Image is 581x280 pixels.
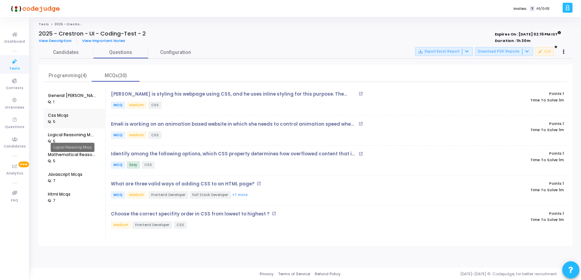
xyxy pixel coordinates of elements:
[77,39,130,43] a: View Important Notes
[530,6,534,11] span: T
[418,49,423,54] mat-icon: save_alt
[563,151,564,156] span: 1
[495,38,531,43] strong: Duration : 1h 30m
[5,105,24,111] span: Interviews
[417,158,564,162] p: Time To Solve:
[39,49,93,56] span: Candidates
[559,128,564,132] span: 1m
[160,49,191,56] span: Configuration
[127,101,147,109] span: Medium
[111,101,125,109] span: MCQ
[39,38,72,43] span: View Description
[535,47,554,56] button: Edit
[11,198,18,204] span: FAQ
[39,22,572,27] nav: breadcrumb
[417,92,564,96] p: Points:
[174,221,187,229] span: CSS
[127,191,147,199] span: Medium
[495,30,561,37] strong: Expires On : [DATE] 02:15 PM IST
[149,101,162,109] span: CSS
[417,128,564,132] p: Time To Solve:
[111,161,125,169] span: MCQ
[149,191,188,199] span: Frontend Developer
[4,144,26,150] span: Candidates
[111,191,125,199] span: MCQ
[48,198,55,204] div: : 7
[559,218,564,222] span: 1m
[5,124,24,130] span: Questions
[359,152,363,156] mat-icon: open_in_new
[563,121,564,126] span: 1
[111,221,131,229] span: Medium
[149,131,162,139] span: CSS
[563,91,564,96] span: 1
[132,221,172,229] span: Frontend Developer
[127,131,147,139] span: Medium
[39,30,146,37] h4: 2025 - Crestron - UI - Coding-Test - 2
[18,162,29,167] span: New
[190,191,231,199] span: Full Stack Developer
[93,49,148,56] span: Questions
[563,211,564,216] span: 1
[260,271,273,277] a: Privacy
[111,131,125,139] span: MCQ
[48,93,96,99] div: General [PERSON_NAME]
[142,161,155,169] span: CSS
[48,191,70,197] div: Html Mcqs
[559,98,564,102] span: 1m
[111,211,270,217] p: Choose the correct specifity order in CSS from lowest to highest ?
[417,188,564,192] p: Time To Solve:
[111,151,357,157] p: Identify among the following options, which CSS property determines how overflowed content that i...
[48,171,82,178] div: Javascript Mcqs
[127,161,140,169] span: Easy
[232,192,248,198] button: +1 more
[559,158,564,162] span: 1m
[563,181,564,186] span: 1
[475,47,533,56] button: Download PDF Reports
[417,122,564,126] p: Points:
[48,132,96,138] div: Logical Reasoning Mcqs
[96,72,135,79] div: MCQs(30)
[536,6,549,12] span: 44/648
[415,47,473,56] button: Export Excel Report
[48,100,54,105] div: : 1
[54,22,120,26] span: 2025 - Crestron - UI - Coding-Test - 2
[359,92,363,96] mat-icon: open_in_new
[417,181,564,186] p: Points:
[417,211,564,216] p: Points:
[559,188,564,192] span: 1m
[48,159,55,164] div: : 5
[272,211,276,216] mat-icon: open_in_new
[9,66,20,72] span: Tests
[513,6,527,12] label: Invites:
[39,22,49,26] a: Tests
[417,98,564,102] p: Time To Solve:
[9,2,60,15] img: logo
[417,151,564,156] p: Points:
[48,112,68,118] div: Css Mcqs
[6,85,23,91] span: Contests
[4,39,25,45] span: Dashboard
[340,271,572,277] div: [DATE]-[DATE] © Codejudge, for better recruitment.
[111,122,357,127] p: Emeli is working on an animation based website in which she needs to control animation speed when...
[6,171,23,177] span: Analytics
[48,179,55,184] div: : 7
[39,39,77,43] a: View Description
[51,143,94,152] div: Logical Reasoning Mcqs
[48,72,88,79] div: Programming(4)
[111,181,255,187] p: What are three valid ways of adding CSS to an HTML page?
[48,120,55,125] div: : 5
[278,271,310,277] a: Terms of Service
[257,181,261,186] mat-icon: open_in_new
[417,218,564,222] p: Time To Solve:
[314,271,340,277] a: Refund Policy
[359,122,363,126] mat-icon: open_in_new
[111,92,357,97] p: [PERSON_NAME] is styling his webpage using CSS, and he uses inline styling for this purpose. The ...
[538,49,542,54] mat-icon: edit
[82,38,125,43] span: View Important Notes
